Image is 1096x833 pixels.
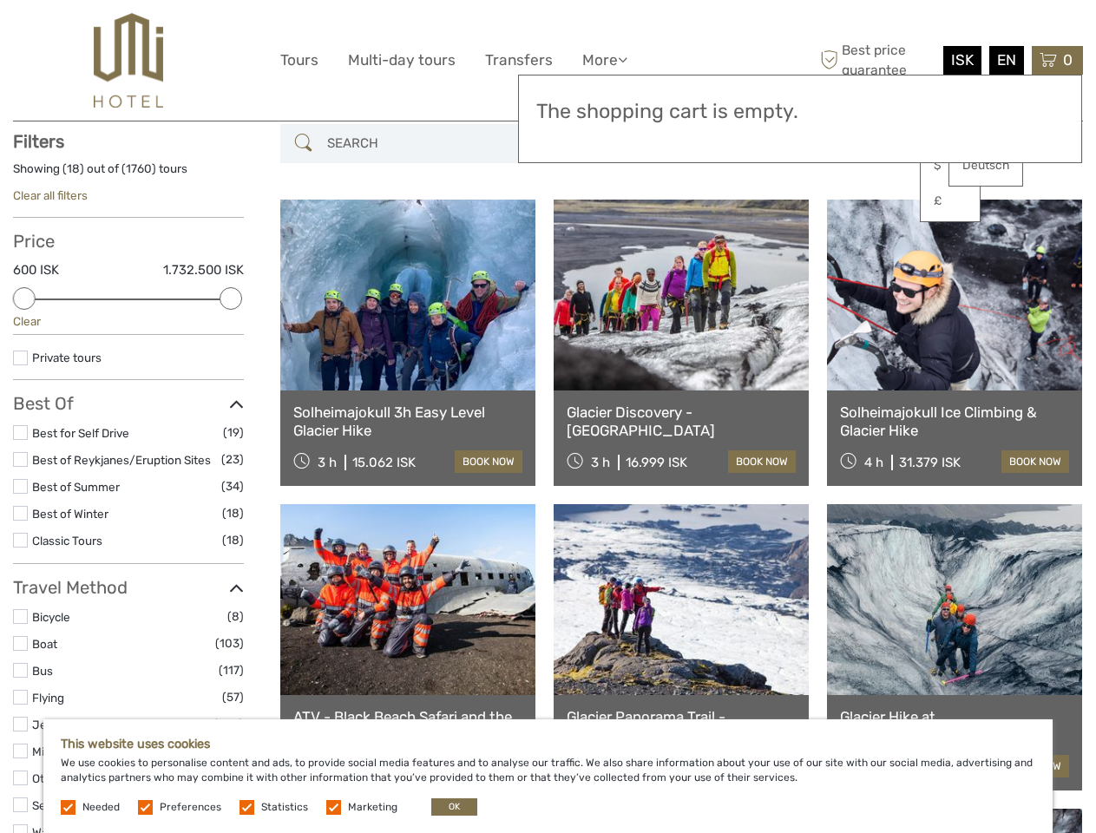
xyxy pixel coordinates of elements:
span: (34) [221,476,244,496]
a: More [582,48,627,73]
input: SEARCH [320,128,527,159]
button: Open LiveChat chat widget [200,27,220,48]
span: (18) [222,503,244,523]
strong: Filters [13,131,64,152]
span: 3 h [318,455,337,470]
div: Showing ( ) out of ( ) tours [13,161,244,187]
a: Self-Drive [32,798,87,812]
a: book now [455,450,522,473]
a: Flying [32,691,64,705]
a: $ [921,150,980,181]
span: 0 [1060,51,1075,69]
a: Other / Non-Travel [32,771,133,785]
label: Preferences [160,800,221,815]
label: 1760 [126,161,152,177]
a: book now [728,450,796,473]
span: (23) [221,449,244,469]
a: Multi-day tours [348,48,456,73]
h5: This website uses cookies [61,737,1035,751]
span: 4 h [864,455,883,470]
a: Glacier Hike at [GEOGRAPHIC_DATA] Shared Experience [840,708,1069,744]
h3: Price [13,231,244,252]
div: 15.062 ISK [352,455,416,470]
a: book now [1001,450,1069,473]
a: Best for Self Drive [32,426,129,440]
span: (19) [223,423,244,443]
img: 526-1e775aa5-7374-4589-9d7e-5793fb20bdfc_logo_big.jpg [94,13,162,108]
label: 1.732.500 ISK [163,261,244,279]
a: Best of Winter [32,507,108,521]
button: OK [431,798,477,816]
span: ISK [951,51,974,69]
span: (8) [227,607,244,626]
span: Best price guarantee [816,41,939,79]
label: 600 ISK [13,261,59,279]
a: Jeep / 4x4 [32,718,92,731]
a: Mini Bus / Car [32,744,107,758]
h3: Travel Method [13,577,244,598]
a: ATV - Black Beach Safari and the Plane Wreck [293,708,522,744]
div: Clear [13,313,244,330]
a: Deutsch [949,150,1022,181]
a: Bicycle [32,610,70,624]
a: Clear all filters [13,188,88,202]
a: £ [921,186,980,217]
label: Marketing [348,800,397,815]
a: Tours [280,48,318,73]
a: Best of Summer [32,480,120,494]
div: 16.999 ISK [626,455,687,470]
span: (18) [222,530,244,550]
a: Private tours [32,351,102,364]
a: Glacier Discovery - [GEOGRAPHIC_DATA] [567,403,796,439]
span: (390) [213,714,244,734]
h3: Best Of [13,393,244,414]
h3: The shopping cart is empty. [536,100,1064,124]
label: Needed [82,800,120,815]
a: Classic Tours [32,534,102,548]
span: (117) [219,660,244,680]
div: 31.379 ISK [899,455,961,470]
span: (103) [215,633,244,653]
label: 18 [67,161,80,177]
a: Boat [32,637,57,651]
span: (57) [222,687,244,707]
a: Solheimajokull Ice Climbing & Glacier Hike [840,403,1069,439]
a: Bus [32,664,53,678]
span: 3 h [591,455,610,470]
div: We use cookies to personalise content and ads, to provide social media features and to analyse ou... [43,719,1053,833]
div: EN [989,46,1024,75]
a: Solheimajokull 3h Easy Level Glacier Hike [293,403,522,439]
label: Statistics [261,800,308,815]
p: We're away right now. Please check back later! [24,30,196,44]
a: Transfers [485,48,553,73]
a: Best of Reykjanes/Eruption Sites [32,453,211,467]
a: Glacier Panorama Trail - [GEOGRAPHIC_DATA] [567,708,796,744]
